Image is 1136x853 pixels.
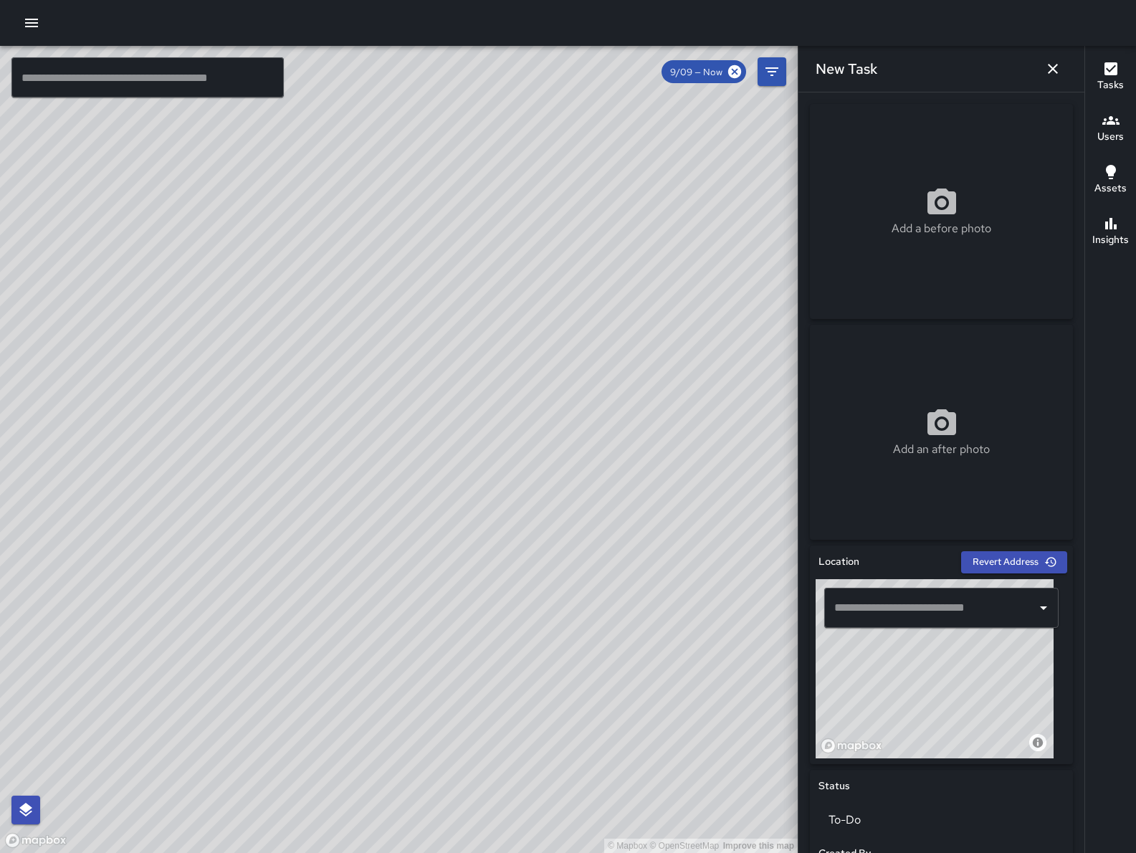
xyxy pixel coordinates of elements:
[662,66,731,78] span: 9/09 — Now
[818,778,850,794] h6: Status
[1094,181,1127,196] h6: Assets
[1085,103,1136,155] button: Users
[816,57,877,80] h6: New Task
[818,554,859,570] h6: Location
[1034,598,1054,618] button: Open
[1097,77,1124,93] h6: Tasks
[1085,206,1136,258] button: Insights
[662,60,746,83] div: 9/09 — Now
[893,441,990,458] p: Add an after photo
[1097,129,1124,145] h6: Users
[758,57,786,86] button: Filters
[829,811,1054,829] p: To-Do
[892,220,991,237] p: Add a before photo
[1085,52,1136,103] button: Tasks
[1092,232,1129,248] h6: Insights
[1085,155,1136,206] button: Assets
[961,551,1067,573] button: Revert Address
